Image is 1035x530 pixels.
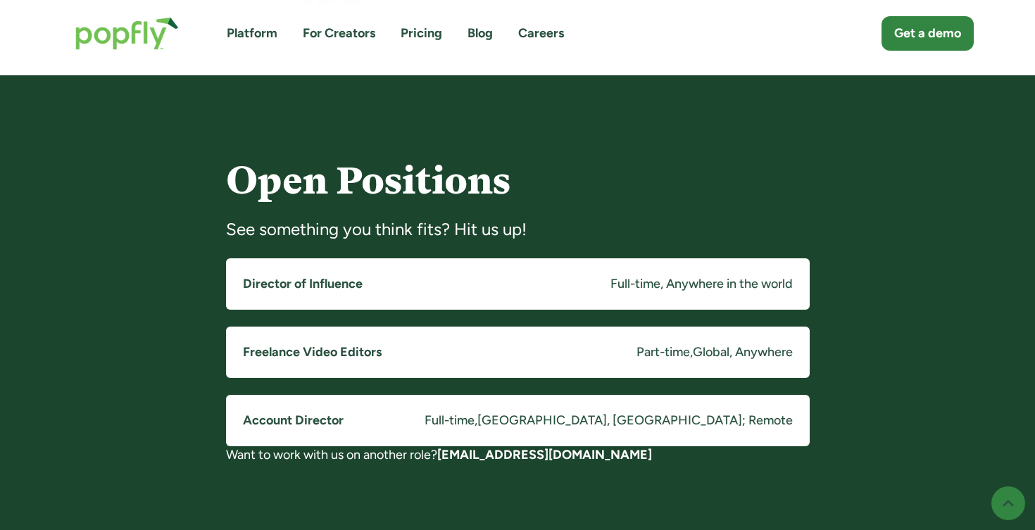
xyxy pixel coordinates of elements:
[227,25,277,42] a: Platform
[636,343,690,361] div: Part-time
[226,258,810,310] a: Director of InfluenceFull-time, Anywhere in the world
[226,218,810,241] div: See something you think fits? Hit us up!
[226,160,810,201] h4: Open Positions
[243,275,363,293] h5: Director of Influence
[226,395,810,446] a: Account DirectorFull-time,[GEOGRAPHIC_DATA], [GEOGRAPHIC_DATA]; Remote
[882,16,974,51] a: Get a demo
[303,25,375,42] a: For Creators
[243,412,344,429] h5: Account Director
[894,25,961,42] div: Get a demo
[477,412,793,429] div: [GEOGRAPHIC_DATA], [GEOGRAPHIC_DATA]; Remote
[401,25,442,42] a: Pricing
[690,343,693,361] div: ,
[425,412,475,429] div: Full-time
[518,25,564,42] a: Careers
[226,446,810,464] div: Want to work with us on another role?
[437,447,652,462] a: [EMAIL_ADDRESS][DOMAIN_NAME]
[468,25,493,42] a: Blog
[226,327,810,378] a: Freelance Video EditorsPart-time,Global, Anywhere
[610,275,793,293] div: Full-time, Anywhere in the world
[475,412,477,429] div: ,
[243,343,382,361] h5: Freelance Video Editors
[61,3,193,64] a: home
[693,343,793,361] div: Global, Anywhere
